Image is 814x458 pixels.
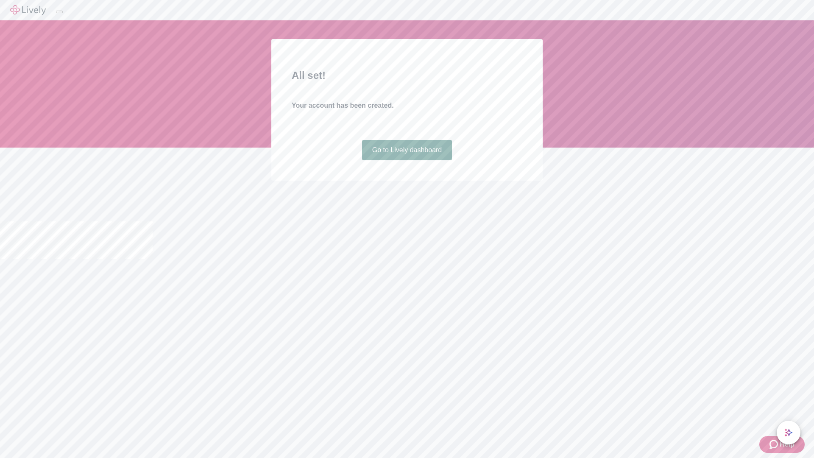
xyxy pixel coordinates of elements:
[759,436,805,453] button: Zendesk support iconHelp
[292,68,522,83] h2: All set!
[777,421,800,444] button: chat
[56,11,63,13] button: Log out
[784,428,793,437] svg: Lively AI Assistant
[769,439,780,450] svg: Zendesk support icon
[10,5,46,15] img: Lively
[362,140,452,160] a: Go to Lively dashboard
[292,101,522,111] h4: Your account has been created.
[780,439,794,450] span: Help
